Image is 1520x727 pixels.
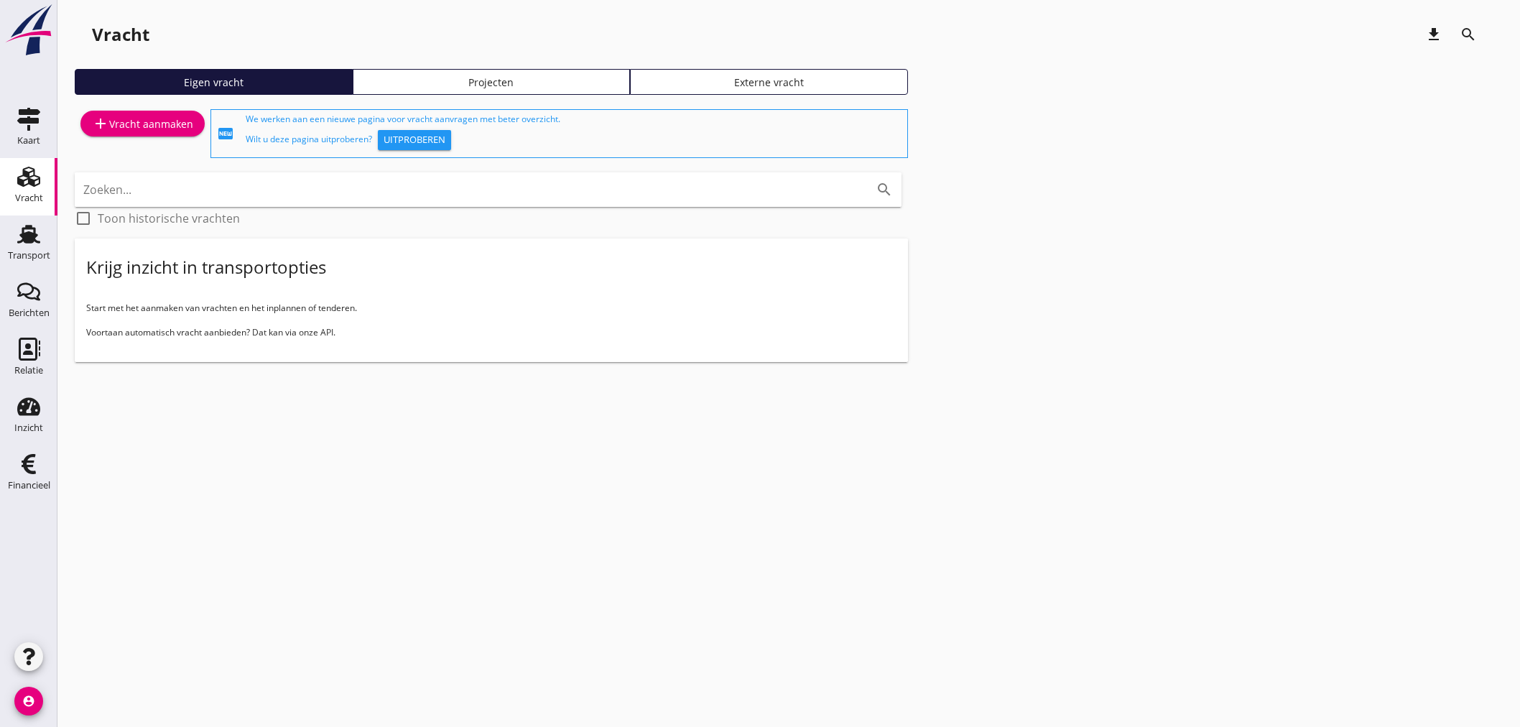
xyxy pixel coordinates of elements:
div: Projecten [359,75,624,90]
p: Start met het aanmaken van vrachten en het inplannen of tenderen. [86,302,896,315]
i: search [1460,26,1477,43]
a: Vracht aanmaken [80,111,205,136]
div: Krijg inzicht in transportopties [86,256,326,279]
img: logo-small.a267ee39.svg [3,4,55,57]
i: fiber_new [217,125,234,142]
div: Vracht [92,23,149,46]
div: Uitproberen [384,133,445,147]
a: Projecten [353,69,631,95]
div: Transport [8,251,50,260]
div: Eigen vracht [81,75,346,90]
i: account_circle [14,687,43,716]
div: Kaart [17,136,40,145]
input: Zoeken... [83,178,853,201]
a: Externe vracht [630,69,908,95]
div: Berichten [9,308,50,318]
div: Relatie [14,366,43,375]
div: Vracht [15,193,43,203]
div: Financieel [8,481,50,490]
div: We werken aan een nieuwe pagina voor vracht aanvragen met beter overzicht. Wilt u deze pagina uit... [246,113,902,154]
div: Vracht aanmaken [92,115,193,132]
i: search [876,181,893,198]
p: Voortaan automatisch vracht aanbieden? Dat kan via onze API. [86,326,896,339]
i: add [92,115,109,132]
i: download [1425,26,1442,43]
button: Uitproberen [378,130,451,150]
div: Inzicht [14,423,43,432]
a: Eigen vracht [75,69,353,95]
label: Toon historische vrachten [98,211,240,226]
div: Externe vracht [636,75,902,90]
